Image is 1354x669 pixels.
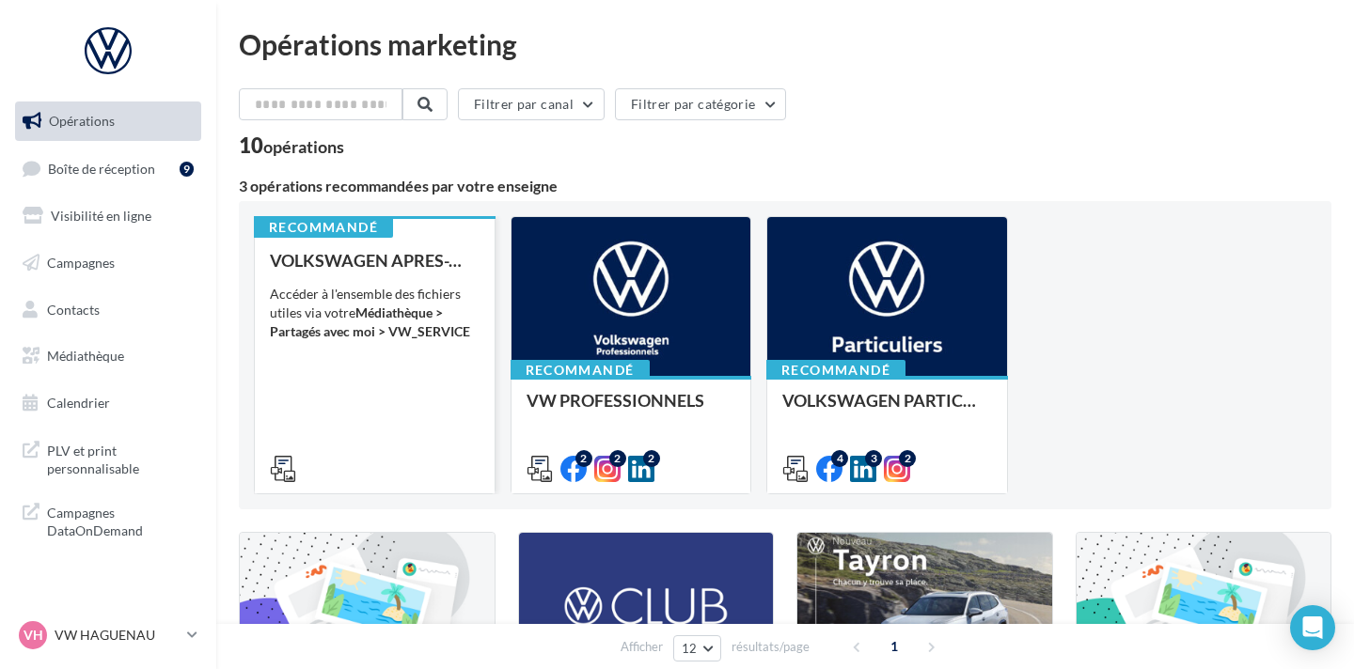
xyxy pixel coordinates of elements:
[511,360,650,381] div: Recommandé
[270,285,480,341] div: Accéder à l'ensemble des fichiers utiles via votre
[24,626,43,645] span: VH
[831,450,848,467] div: 4
[527,391,736,428] div: VW PROFESSIONNELS
[621,638,663,656] span: Afficher
[11,243,205,283] a: Campagnes
[270,304,470,339] strong: Médiathèque > Partagés avec moi > VW_SERVICE
[11,430,205,486] a: PLV et print personnalisable
[47,348,124,364] span: Médiathèque
[879,631,909,661] span: 1
[11,290,205,330] a: Contacts
[11,336,205,376] a: Médiathèque
[47,500,194,540] span: Campagnes DataOnDemand
[270,251,480,270] div: VOLKSWAGEN APRES-VENTE
[865,450,882,467] div: 3
[48,160,155,176] span: Boîte de réception
[11,148,205,189] a: Boîte de réception9
[47,438,194,478] span: PLV et print personnalisable
[782,391,992,428] div: VOLKSWAGEN PARTICULIER
[643,450,660,467] div: 2
[47,301,100,317] span: Contacts
[47,395,110,411] span: Calendrier
[11,492,205,548] a: Campagnes DataOnDemand
[254,217,393,238] div: Recommandé
[263,138,344,155] div: opérations
[180,162,194,177] div: 9
[899,450,916,467] div: 2
[51,208,151,224] span: Visibilité en ligne
[1290,605,1335,650] div: Open Intercom Messenger
[239,30,1331,58] div: Opérations marketing
[55,626,180,645] p: VW HAGUENAU
[11,383,205,423] a: Calendrier
[11,101,205,141] a: Opérations
[575,450,592,467] div: 2
[15,617,201,653] a: VH VW HAGUENAU
[732,638,810,656] span: résultats/page
[766,360,905,381] div: Recommandé
[673,635,721,661] button: 12
[49,113,115,129] span: Opérations
[47,255,115,271] span: Campagnes
[458,88,605,120] button: Filtrer par canal
[609,450,626,467] div: 2
[239,179,1331,194] div: 3 opérations recommandées par votre enseigne
[239,135,344,156] div: 10
[11,196,205,236] a: Visibilité en ligne
[615,88,786,120] button: Filtrer par catégorie
[682,641,698,656] span: 12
